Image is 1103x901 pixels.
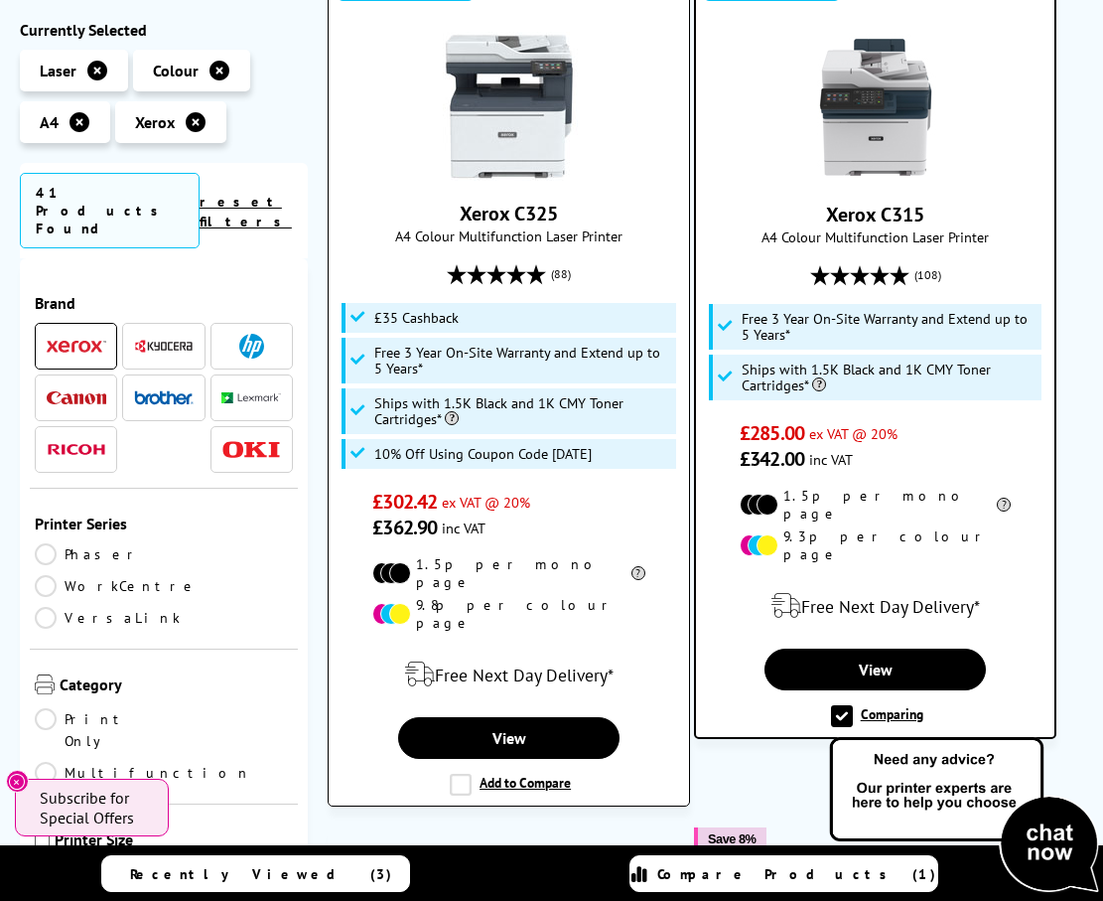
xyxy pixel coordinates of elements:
[134,334,194,359] a: Kyocera
[47,334,106,359] a: Xerox
[372,555,645,591] li: 1.5p per mono page
[694,827,765,850] button: Save 8%
[221,334,281,359] a: HP
[764,649,986,690] a: View
[35,514,293,533] span: Printer Series
[801,33,950,182] img: Xerox C315
[398,717,620,759] a: View
[134,339,194,354] img: Kyocera
[47,444,106,455] img: Ricoh
[801,166,950,186] a: Xerox C315
[47,385,106,410] a: Canon
[239,334,264,359] img: HP
[40,112,59,132] span: A4
[35,829,50,849] img: Printer Size
[101,855,410,892] a: Recently Viewed (3)
[40,788,149,827] span: Subscribe for Special Offers
[35,708,164,752] a: Print Only
[6,770,29,793] button: Close
[221,385,281,410] a: Lexmark
[47,437,106,462] a: Ricoh
[35,293,293,313] span: Brand
[831,705,923,727] label: Comparing
[825,734,1103,897] img: Open Live Chat window
[809,450,853,469] span: inc VAT
[914,256,941,294] span: (108)
[435,32,584,181] img: Xerox C325
[221,392,281,404] img: Lexmark
[35,543,164,565] a: Phaser
[740,446,804,472] span: £342.00
[374,345,670,376] span: Free 3 Year On-Site Warranty and Extend up to 5 Years*
[339,226,679,245] span: A4 Colour Multifunction Laser Printer
[551,255,571,293] span: (88)
[47,340,106,354] img: Xerox
[135,112,175,132] span: Xerox
[629,855,938,892] a: Compare Products (1)
[20,173,200,248] span: 41 Products Found
[740,420,804,446] span: £285.00
[35,607,181,629] a: VersaLink
[200,193,292,230] a: reset filters
[435,165,584,185] a: Xerox C325
[47,391,106,404] img: Canon
[372,515,437,540] span: £362.90
[134,385,194,410] a: Brother
[442,519,485,537] span: inc VAT
[372,596,645,632] li: 9.8p per colour page
[134,390,194,404] img: Brother
[20,20,308,40] div: Currently Selected
[708,831,756,846] span: Save 8%
[657,865,936,883] span: Compare Products (1)
[742,362,1035,393] span: Ships with 1.5K Black and 1K CMY Toner Cartridges*
[153,61,199,80] span: Colour
[40,61,76,80] span: Laser
[374,310,459,326] span: £35 Cashback
[374,395,670,427] span: Ships with 1.5K Black and 1K CMY Toner Cartridges*
[740,487,1011,523] li: 1.5p per mono page
[221,441,281,458] img: OKI
[706,578,1044,634] div: modal_delivery
[374,446,592,462] span: 10% Off Using Coupon Code [DATE]
[221,437,281,462] a: OKI
[60,675,293,698] span: Category
[55,829,293,853] span: Printer Size
[372,489,437,515] span: £302.42
[35,762,251,784] a: Multifunction
[826,202,924,227] a: Xerox C315
[742,311,1035,343] span: Free 3 Year On-Site Warranty and Extend up to 5 Years*
[442,493,530,512] span: ex VAT @ 20%
[706,227,1044,246] span: A4 Colour Multifunction Laser Printer
[809,424,897,443] span: ex VAT @ 20%
[35,675,55,694] img: Category
[130,865,392,883] span: Recently Viewed (3)
[35,575,199,597] a: WorkCentre
[450,774,571,796] label: Add to Compare
[339,647,679,702] div: modal_delivery
[460,201,558,226] a: Xerox C325
[740,527,1011,563] li: 9.3p per colour page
